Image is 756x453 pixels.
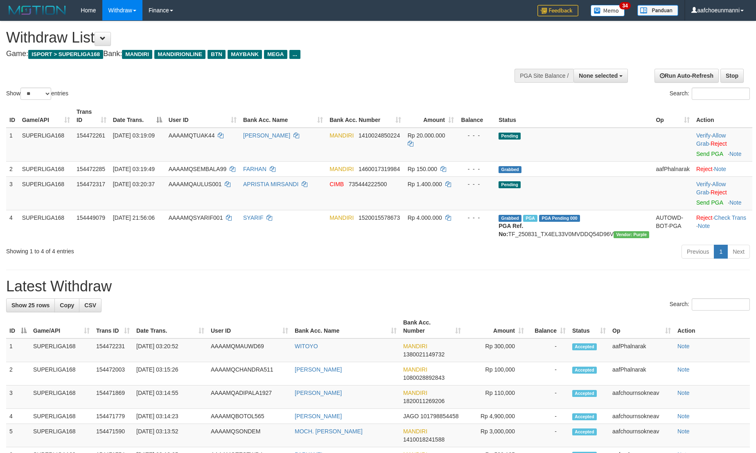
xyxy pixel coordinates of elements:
span: Copy 1080028892843 to clipboard [403,374,445,381]
td: Rp 100,000 [464,362,527,385]
a: [PERSON_NAME] [295,413,342,419]
td: [DATE] 03:13:52 [133,424,208,447]
label: Show entries [6,88,68,100]
td: 2 [6,362,30,385]
th: Bank Acc. Name: activate to sort column ascending [291,315,400,338]
th: Game/API: activate to sort column ascending [19,104,73,128]
a: Note [698,223,710,229]
td: AAAAMQBOTOL565 [208,409,291,424]
span: AAAAMQAULUS001 [169,181,222,187]
td: 154472003 [93,362,133,385]
span: Copy 101798854458 to clipboard [420,413,458,419]
td: SUPERLIGA168 [30,385,93,409]
a: Send PGA [696,199,723,206]
img: MOTION_logo.png [6,4,68,16]
span: MANDIRI [122,50,152,59]
td: SUPERLIGA168 [30,362,93,385]
span: 34 [619,2,630,9]
a: Note [677,366,690,373]
span: Accepted [572,343,597,350]
td: SUPERLIGA168 [19,176,73,210]
span: AAAAMQSEMBALA99 [169,166,227,172]
span: BTN [208,50,226,59]
th: ID: activate to sort column descending [6,315,30,338]
a: Verify [696,181,711,187]
span: CIMB [329,181,344,187]
td: 154471869 [93,385,133,409]
td: aafPhalnarak [609,338,674,362]
span: Vendor URL: https://trx4.1velocity.biz [614,231,649,238]
td: · · [693,128,752,162]
span: 154472285 [77,166,105,172]
td: AAAAMQSONDEM [208,424,291,447]
a: Note [677,428,690,435]
span: Rp 20.000.000 [408,132,445,139]
th: Trans ID: activate to sort column ascending [73,104,110,128]
td: aafchournsokneav [609,424,674,447]
span: MANDIRI [403,343,427,349]
h1: Latest Withdraw [6,278,750,295]
a: Note [729,151,742,157]
span: Copy 1380021149732 to clipboard [403,351,445,358]
label: Search: [670,298,750,311]
img: panduan.png [637,5,678,16]
th: Trans ID: activate to sort column ascending [93,315,133,338]
th: Bank Acc. Number: activate to sort column ascending [400,315,464,338]
span: CSV [84,302,96,309]
td: - [527,409,569,424]
td: · · [693,210,752,241]
td: TF_250831_TX4EL33V0MVDDQ54D96V [495,210,652,241]
td: - [527,362,569,385]
td: 5 [6,424,30,447]
span: Accepted [572,428,597,435]
td: · · [693,176,752,210]
a: Note [677,343,690,349]
span: MANDIRI [329,132,354,139]
span: Rp 4.000.000 [408,214,442,221]
a: WITOYO [295,343,318,349]
span: Copy 735444222500 to clipboard [349,181,387,187]
td: aafchournsokneav [609,385,674,409]
span: PGA Pending [539,215,580,222]
span: MANDIRI [329,166,354,172]
h4: Game: Bank: [6,50,496,58]
a: Previous [682,245,714,259]
td: [DATE] 03:14:55 [133,385,208,409]
span: Pending [499,133,521,140]
div: - - - [460,214,492,222]
a: Next [727,245,750,259]
a: CSV [79,298,102,312]
th: User ID: activate to sort column ascending [208,315,291,338]
td: aafPhalnarak [652,161,693,176]
td: aafPhalnarak [609,362,674,385]
th: Action [674,315,750,338]
span: Grabbed [499,215,521,222]
th: Status [495,104,652,128]
h1: Withdraw List [6,29,496,46]
td: 3 [6,385,30,409]
a: Verify [696,132,711,139]
span: Pending [499,181,521,188]
th: User ID: activate to sort column ascending [165,104,240,128]
div: - - - [460,165,492,173]
td: - [527,424,569,447]
span: Rp 150.000 [408,166,437,172]
span: None selected [579,72,618,79]
td: AAAAMQADIPALA1927 [208,385,291,409]
a: Copy [54,298,79,312]
span: ISPORT > SUPERLIGA168 [28,50,103,59]
a: Stop [720,69,744,83]
td: AAAAMQMAUWD69 [208,338,291,362]
span: Marked by aafchoeunmanni [523,215,537,222]
td: aafchournsokneav [609,409,674,424]
td: - [527,338,569,362]
th: Status: activate to sort column ascending [569,315,609,338]
a: Run Auto-Refresh [654,69,719,83]
a: 1 [714,245,728,259]
span: MANDIRIONLINE [154,50,205,59]
td: Rp 300,000 [464,338,527,362]
td: 4 [6,210,19,241]
span: [DATE] 03:20:37 [113,181,155,187]
span: · [696,181,726,196]
th: Balance: activate to sort column ascending [527,315,569,338]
